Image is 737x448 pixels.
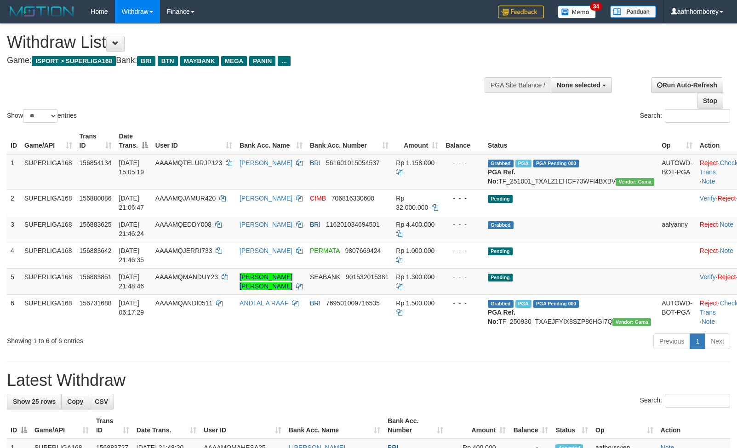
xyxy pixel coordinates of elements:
button: None selected [551,77,612,93]
div: PGA Site Balance / [485,77,551,93]
span: CIMB [310,195,326,202]
td: 4 [7,242,21,268]
div: - - - [446,299,480,308]
td: 2 [7,190,21,216]
a: Reject [718,273,736,281]
span: Marked by aafromsomean [515,300,531,308]
span: Rp 1.500.000 [396,299,434,307]
th: Op: activate to sort column ascending [592,413,657,439]
span: MEGA [221,56,247,66]
a: Note [720,247,733,254]
th: Amount: activate to sort column ascending [447,413,510,439]
th: Bank Acc. Number: activate to sort column ascending [306,128,392,154]
span: 156731688 [80,299,112,307]
span: BRI [137,56,155,66]
span: [DATE] 21:46:35 [119,247,144,264]
td: AUTOWD-BOT-PGA [658,294,696,330]
th: Game/API: activate to sort column ascending [21,128,76,154]
th: Game/API: activate to sort column ascending [31,413,92,439]
a: 1 [690,333,705,349]
td: 6 [7,294,21,330]
th: Balance: activate to sort column ascending [509,413,552,439]
span: [DATE] 21:06:47 [119,195,144,211]
span: Rp 4.400.000 [396,221,434,228]
span: [DATE] 15:05:19 [119,159,144,176]
label: Search: [640,394,730,408]
span: 156880086 [80,195,112,202]
h1: Withdraw List [7,33,482,52]
input: Search: [665,394,730,408]
div: - - - [446,220,480,229]
a: Stop [697,93,723,109]
span: AAAAMQMANDUY23 [155,273,218,281]
span: AAAAMQEDDY008 [155,221,211,228]
a: Reject [700,247,718,254]
span: Copy 9807669424 to clipboard [345,247,381,254]
span: 156883851 [80,273,112,281]
th: User ID: activate to sort column ascending [200,413,285,439]
label: Show entries [7,109,77,123]
span: Grabbed [488,300,514,308]
span: Marked by aafsengchandara [515,160,531,167]
th: Balance [442,128,484,154]
span: Pending [488,274,513,281]
a: Verify [700,195,716,202]
span: 156854134 [80,159,112,167]
span: Vendor URL: https://trx31.1velocity.biz [612,318,651,326]
td: 3 [7,216,21,242]
a: [PERSON_NAME] [PERSON_NAME] [240,273,292,290]
a: [PERSON_NAME] [240,159,292,167]
span: PERMATA [310,247,340,254]
input: Search: [665,109,730,123]
th: ID [7,128,21,154]
td: aafyanny [658,216,696,242]
span: SEABANK [310,273,340,281]
img: Feedback.jpg [498,6,544,18]
a: Reject [700,159,718,167]
b: PGA Ref. No: [488,168,515,185]
span: [DATE] 21:46:24 [119,221,144,237]
span: CSV [95,398,108,405]
td: TF_250930_TXAEJFYIX8SZP86HGI7Q [484,294,658,330]
a: CSV [89,394,114,409]
img: MOTION_logo.png [7,5,77,18]
td: SUPERLIGA168 [21,294,76,330]
td: SUPERLIGA168 [21,268,76,294]
a: Next [705,333,730,349]
td: SUPERLIGA168 [21,216,76,242]
span: 34 [590,2,602,11]
a: [PERSON_NAME] [240,221,292,228]
a: Reject [718,195,736,202]
span: Grabbed [488,160,514,167]
th: User ID: activate to sort column ascending [152,128,236,154]
span: Copy 769501009716535 to clipboard [326,299,380,307]
span: AAAAMQJAMUR420 [155,195,216,202]
span: BRI [310,221,320,228]
a: Copy [61,394,89,409]
span: Rp 1.300.000 [396,273,434,281]
span: None selected [557,81,600,89]
span: BRI [310,299,320,307]
a: Run Auto-Refresh [651,77,723,93]
span: ISPORT > SUPERLIGA168 [32,56,116,66]
span: Show 25 rows [13,398,56,405]
a: [PERSON_NAME] [240,195,292,202]
a: Show 25 rows [7,394,62,409]
th: Bank Acc. Number: activate to sort column ascending [384,413,447,439]
span: BRI [310,159,320,167]
span: ... [278,56,290,66]
span: AAAAMQJERRI733 [155,247,212,254]
th: Amount: activate to sort column ascending [392,128,442,154]
a: Note [720,221,733,228]
td: SUPERLIGA168 [21,242,76,268]
div: - - - [446,272,480,281]
span: 156883625 [80,221,112,228]
span: Pending [488,247,513,255]
b: PGA Ref. No: [488,309,515,325]
span: Copy 901532015381 to clipboard [346,273,388,281]
h1: Latest Withdraw [7,371,730,390]
span: Rp 1.000.000 [396,247,434,254]
a: [PERSON_NAME] [240,247,292,254]
div: - - - [446,194,480,203]
th: Action [657,413,730,439]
